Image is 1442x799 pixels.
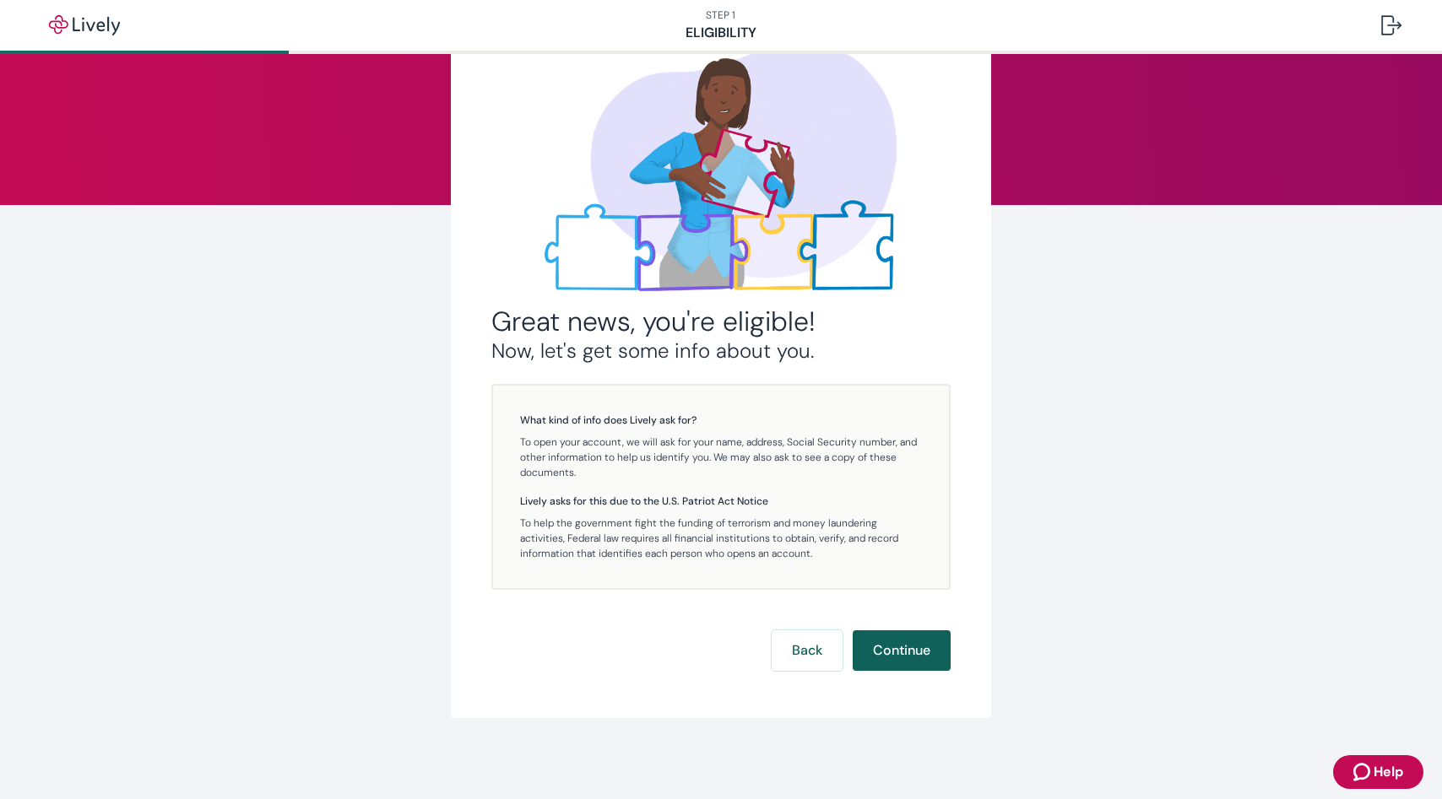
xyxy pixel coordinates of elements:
p: To open your account, we will ask for your name, address, Social Security number, and other infor... [520,435,922,480]
h3: Now, let's get some info about you. [491,338,951,364]
span: Help [1374,762,1403,782]
h2: Great news, you're eligible! [491,305,951,338]
button: Continue [853,630,951,671]
h5: What kind of info does Lively ask for? [520,413,922,428]
h5: Lively asks for this due to the U.S. Patriot Act Notice [520,494,922,509]
button: Back [772,630,843,671]
img: Lively [37,15,132,35]
button: Log out [1368,5,1415,46]
p: To help the government fight the funding of terrorism and money laundering activities, Federal la... [520,516,922,561]
button: Zendesk support iconHelp [1333,755,1423,789]
svg: Zendesk support icon [1353,762,1374,782]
